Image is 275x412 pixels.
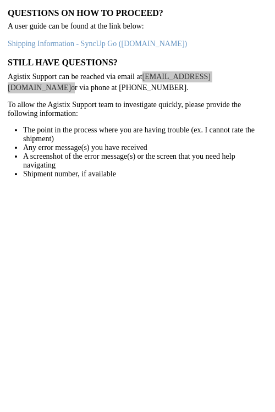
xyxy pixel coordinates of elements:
li: The point in the process where you are having trouble (ex. I cannot rate the shipment) [23,126,267,143]
h3: Questions on how to proceed? [8,8,267,18]
p: Agistix Support can be reached via email at or via phone at [PHONE_NUMBER]. [8,71,267,93]
a: [EMAIL_ADDRESS][DOMAIN_NAME] [8,73,211,92]
li: Shipment number, if available [23,170,267,179]
h3: Still have questions? [8,57,267,68]
a: Shipping Information - SyncUp Go ([DOMAIN_NAME]) [8,40,187,48]
p: A user guide can be found at the link below: [8,22,267,31]
li: A screenshot of the error message(s) or the screen that you need help navigating [23,152,267,170]
li: Any error message(s) you have received [23,143,267,152]
p: To allow the Agistix Support team to investigate quickly, please provide the following information: [8,101,267,118]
